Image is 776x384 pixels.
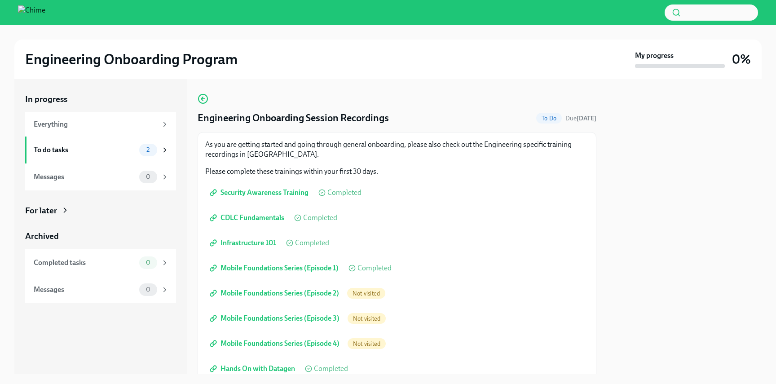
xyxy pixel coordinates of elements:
[635,51,674,61] strong: My progress
[141,259,156,266] span: 0
[295,239,329,247] span: Completed
[25,276,176,303] a: Messages0
[212,289,339,298] span: Mobile Foundations Series (Episode 2)
[34,119,157,129] div: Everything
[565,115,596,122] span: Due
[25,50,238,68] h2: Engineering Onboarding Program
[205,335,346,353] a: Mobile Foundations Series (Episode 4)
[198,111,389,125] h4: Engineering Onboarding Session Recordings
[205,360,301,378] a: Hands On with Datagen
[25,137,176,163] a: To do tasks2
[212,314,339,323] span: Mobile Foundations Series (Episode 3)
[347,290,385,297] span: Not visited
[25,93,176,105] a: In progress
[536,115,562,122] span: To Do
[141,286,156,293] span: 0
[565,114,596,123] span: August 27th, 2025 17:00
[212,213,284,222] span: CDLC Fundamentals
[205,184,315,202] a: Security Awareness Training
[34,258,136,268] div: Completed tasks
[18,5,45,20] img: Chime
[205,284,345,302] a: Mobile Foundations Series (Episode 2)
[25,205,57,216] div: For later
[314,365,348,372] span: Completed
[205,209,291,227] a: CDLC Fundamentals
[141,173,156,180] span: 0
[348,315,386,322] span: Not visited
[577,115,596,122] strong: [DATE]
[205,309,346,327] a: Mobile Foundations Series (Episode 3)
[34,172,136,182] div: Messages
[25,163,176,190] a: Messages0
[327,189,362,196] span: Completed
[205,234,282,252] a: Infrastructure 101
[25,205,176,216] a: For later
[357,265,392,272] span: Completed
[303,214,337,221] span: Completed
[25,230,176,242] a: Archived
[25,249,176,276] a: Completed tasks0
[205,167,589,177] p: Please complete these trainings within your first 30 days.
[732,51,751,67] h3: 0%
[141,146,155,153] span: 2
[205,259,345,277] a: Mobile Foundations Series (Episode 1)
[212,339,339,348] span: Mobile Foundations Series (Episode 4)
[212,364,295,373] span: Hands On with Datagen
[212,264,339,273] span: Mobile Foundations Series (Episode 1)
[25,112,176,137] a: Everything
[34,285,136,295] div: Messages
[348,340,386,347] span: Not visited
[212,238,276,247] span: Infrastructure 101
[205,140,589,159] p: As you are getting started and going through general onboarding, please also check out the Engine...
[212,188,309,197] span: Security Awareness Training
[34,145,136,155] div: To do tasks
